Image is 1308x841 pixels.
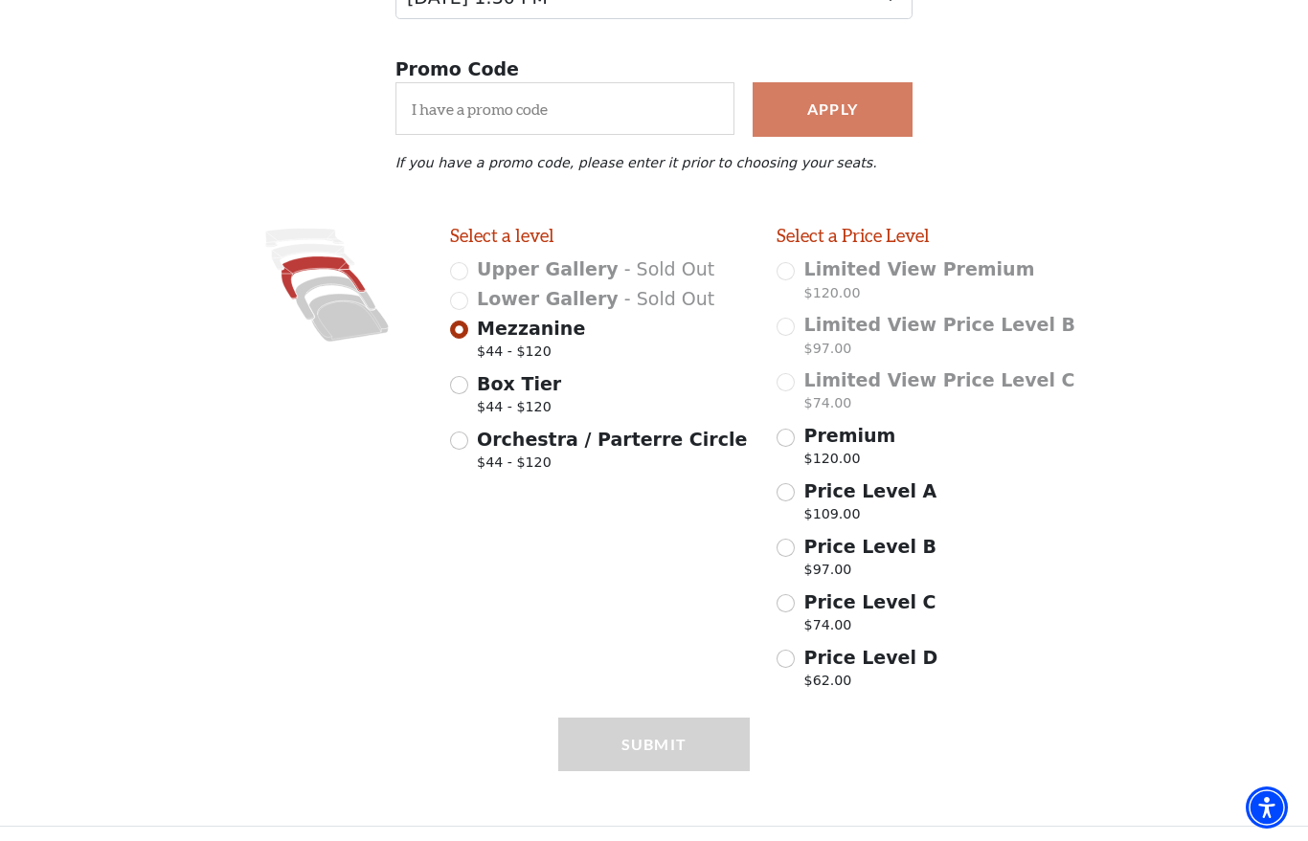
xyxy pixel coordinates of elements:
input: Price Level B [777,539,795,557]
input: I have a promo code [395,82,734,135]
span: Price Level C [804,591,936,612]
span: Upper Gallery [477,258,619,279]
p: $97.00 [804,560,936,586]
span: Premium [804,425,896,446]
input: Price Level A [777,483,795,501]
p: $62.00 [804,671,938,697]
span: Orchestra / Parterre Circle [477,429,747,450]
div: Accessibility Menu [1246,786,1288,829]
p: $120.00 [804,449,896,475]
p: If you have a promo code, please enter it prior to choosing your seats. [395,155,913,170]
input: Price Level C [777,594,795,612]
input: Premium [777,429,795,447]
span: Price Level D [804,647,938,668]
p: $74.00 [804,615,936,641]
span: Limited View Premium [804,258,1035,279]
span: $44 - $120 [477,342,585,367]
span: Price Level A [804,480,937,501]
p: $109.00 [804,504,937,530]
span: - Sold Out [624,288,714,309]
p: $74.00 [804,393,1075,419]
span: - Sold Out [624,258,714,279]
p: $97.00 [804,339,1076,365]
h2: Select a Price Level [777,225,1076,247]
span: $44 - $120 [477,453,747,478]
p: $120.00 [804,283,1035,309]
input: Price Level D [777,650,795,668]
span: Mezzanine [477,318,585,339]
span: Limited View Price Level B [804,314,1076,335]
span: Price Level B [804,536,936,557]
span: Box Tier [477,373,561,394]
h2: Select a level [450,225,750,247]
span: Lower Gallery [477,288,619,309]
span: $44 - $120 [477,397,561,423]
span: Limited View Price Level C [804,369,1075,390]
p: Promo Code [395,55,913,83]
